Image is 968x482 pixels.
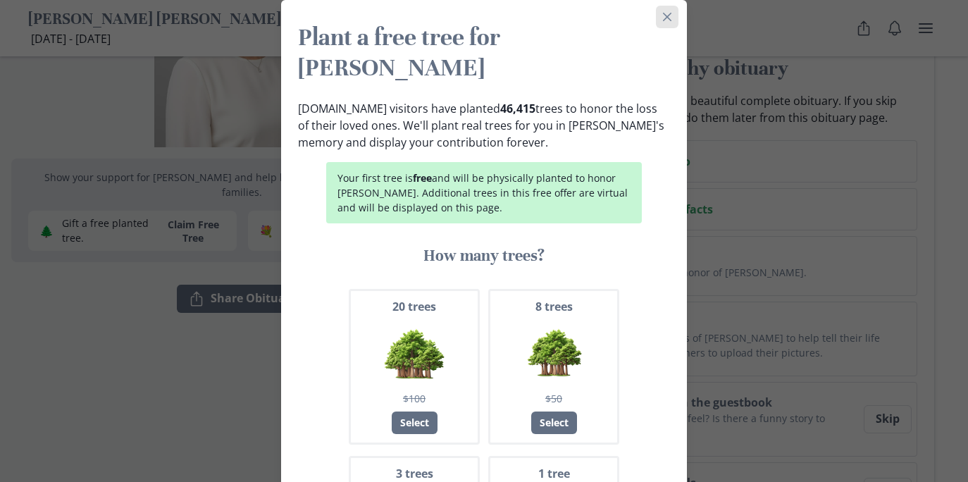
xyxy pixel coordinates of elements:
[384,322,445,383] img: 20 trees
[656,6,678,28] button: Close
[535,298,573,315] span: 8 trees
[545,391,562,406] span: $50
[523,322,584,383] img: 8 trees
[349,289,480,445] button: 20 trees20 trees$100Select
[500,101,535,116] b: 46,415
[396,465,433,482] span: 3 trees
[392,298,436,315] span: 20 trees
[298,246,670,266] h3: How many trees?
[531,412,577,434] div: Select
[298,100,670,151] p: [DOMAIN_NAME] visitors have planted trees to honor the loss of their loved ones. We'll plant real...
[488,289,619,445] button: 8 trees8 trees$50Select
[403,391,426,406] span: $100
[538,465,570,482] span: 1 tree
[298,23,670,83] h2: Plant a free tree for [PERSON_NAME]
[392,412,438,434] div: Select
[337,171,631,215] p: Your first tree is and will be physically planted to honor [PERSON_NAME]. Additional trees in thi...
[413,171,432,185] strong: free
